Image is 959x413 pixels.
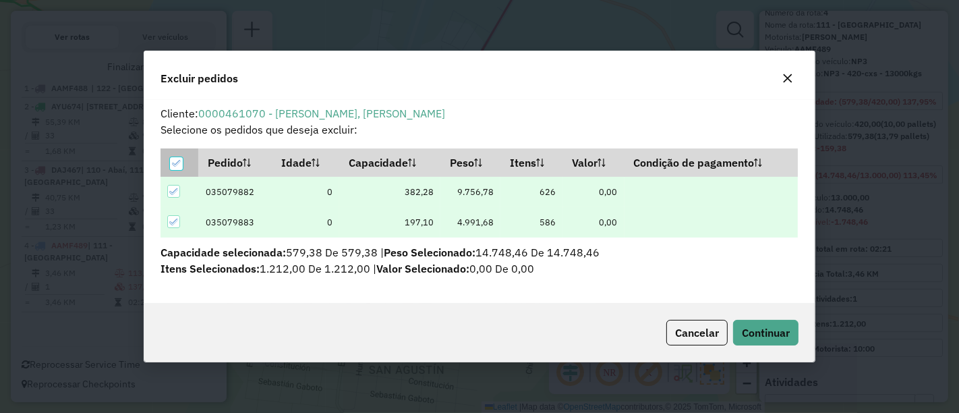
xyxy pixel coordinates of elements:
[272,148,339,177] th: Idade
[339,148,440,177] th: Capacidade
[339,177,440,207] td: 382,28
[198,107,445,120] a: 0000461070 - [PERSON_NAME], [PERSON_NAME]
[500,207,562,238] td: 586
[440,177,500,207] td: 9.756,78
[339,207,440,238] td: 197,10
[675,326,719,339] span: Cancelar
[161,70,238,86] span: Excluir pedidos
[624,148,798,177] th: Condição de pagamento
[440,148,500,177] th: Peso
[161,244,798,260] p: 579,38 De 579,38 | 14.748,46 De 14.748,46
[161,107,445,120] span: Cliente:
[440,207,500,238] td: 4.991,68
[500,177,562,207] td: 626
[198,207,272,238] td: 035079883
[563,148,624,177] th: Valor
[376,262,469,275] span: Valor Selecionado:
[733,320,798,346] button: Continuar
[500,148,562,177] th: Itens
[161,262,376,275] span: 1.212,00 De 1.212,00 |
[198,148,272,177] th: Pedido
[563,207,624,238] td: 0,00
[272,207,339,238] td: 0
[198,177,272,207] td: 035079882
[742,326,790,339] span: Continuar
[666,320,728,346] button: Cancelar
[161,121,798,138] p: Selecione os pedidos que deseja excluir:
[384,246,475,259] span: Peso Selecionado:
[161,262,260,275] span: Itens Selecionados:
[161,246,286,259] span: Capacidade selecionada:
[161,260,798,277] p: 0,00 De 0,00
[272,177,339,207] td: 0
[563,177,624,207] td: 0,00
